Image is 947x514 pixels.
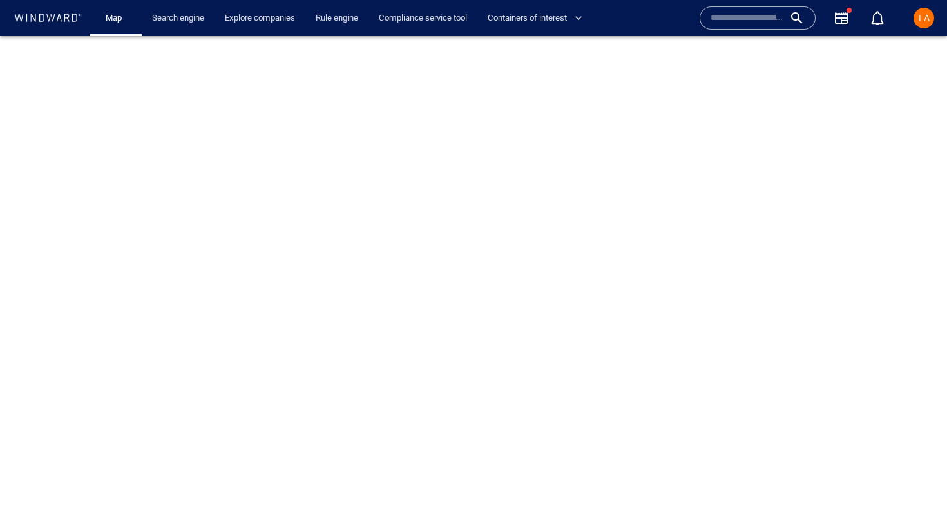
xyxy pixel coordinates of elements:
[311,7,363,30] a: Rule engine
[488,11,582,26] span: Containers of interest
[870,10,885,26] div: Notification center
[100,7,131,30] a: Map
[374,7,472,30] a: Compliance service tool
[892,456,937,504] iframe: Chat
[483,7,593,30] button: Containers of interest
[911,5,937,31] button: LA
[95,7,137,30] button: Map
[919,13,930,23] span: LA
[147,7,209,30] a: Search engine
[220,7,300,30] a: Explore companies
